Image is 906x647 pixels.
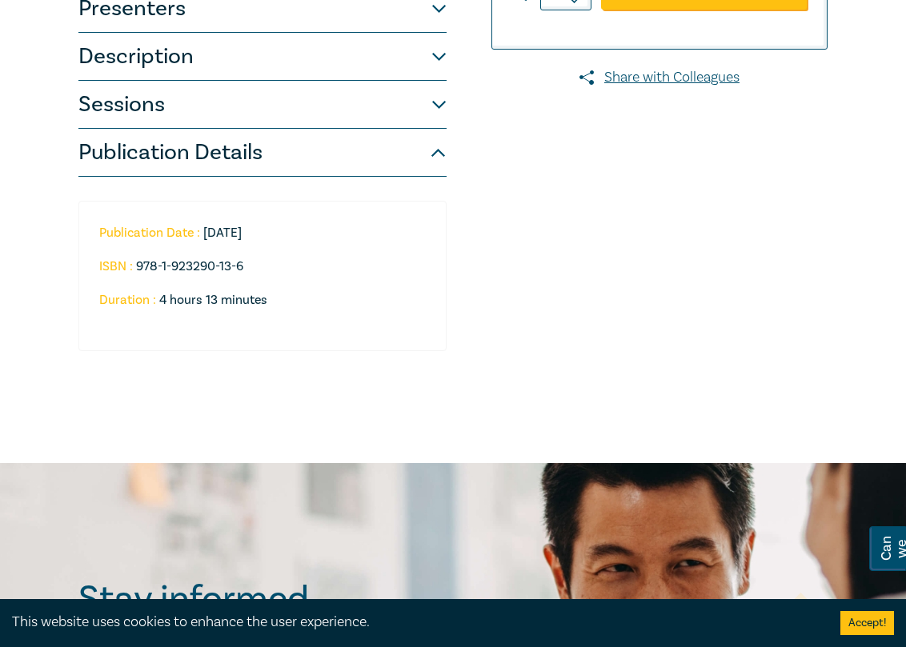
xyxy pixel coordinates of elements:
button: Accept cookies [840,611,894,635]
a: Share with Colleagues [491,67,828,88]
li: 978-1-923290-13-6 [99,259,413,274]
div: This website uses cookies to enhance the user experience. [12,612,816,633]
h2: Stay informed. [78,578,456,620]
strong: Duration : [99,292,156,308]
button: Description [78,33,447,81]
button: Publication Details [78,129,447,177]
strong: Publication Date : [99,225,200,241]
button: Sessions [78,81,447,129]
li: [DATE] [99,226,413,240]
strong: ISBN : [99,258,133,274]
li: 4 hours 13 minutes [99,293,426,307]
